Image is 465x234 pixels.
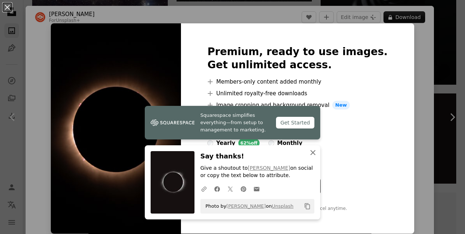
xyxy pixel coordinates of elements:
[237,181,250,196] a: Share on Pinterest
[226,203,266,209] a: [PERSON_NAME]
[211,181,224,196] a: Share on Facebook
[207,89,387,98] li: Unlimited royalty-free downloads
[200,112,270,134] span: Squarespace simplifies everything—from setup to management to marketing.
[51,23,181,234] img: premium_photo-1729000896205-fb3bf371a482
[224,181,237,196] a: Share on Twitter
[200,165,314,179] p: Give a shoutout to on social or copy the text below to attribute.
[301,200,314,212] button: Copy to clipboard
[200,151,314,162] h3: Say thanks!
[202,200,294,212] span: Photo by on
[207,101,387,110] li: Image cropping and background removal
[272,203,293,209] a: Unsplash
[151,117,194,128] img: file-1747939142011-51e5cc87e3c9
[248,165,290,171] a: [PERSON_NAME]
[207,45,387,72] h2: Premium, ready to use images. Get unlimited access.
[332,101,350,110] span: New
[207,77,387,86] li: Members-only content added monthly
[145,106,320,139] a: Squarespace simplifies everything—from setup to management to marketing.Get Started
[250,181,263,196] a: Share over email
[276,117,314,128] div: Get Started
